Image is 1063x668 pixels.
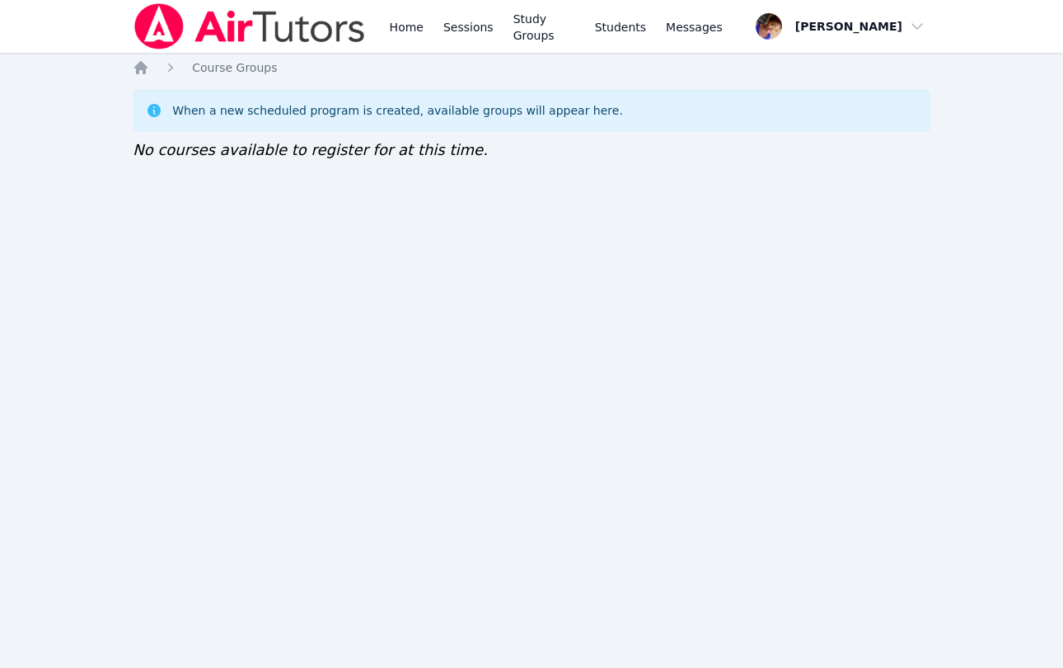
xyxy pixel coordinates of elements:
[172,102,623,119] div: When a new scheduled program is created, available groups will appear here.
[133,3,366,49] img: Air Tutors
[133,141,488,158] span: No courses available to register for at this time.
[192,59,277,76] a: Course Groups
[192,61,277,74] span: Course Groups
[133,59,930,76] nav: Breadcrumb
[666,19,723,35] span: Messages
